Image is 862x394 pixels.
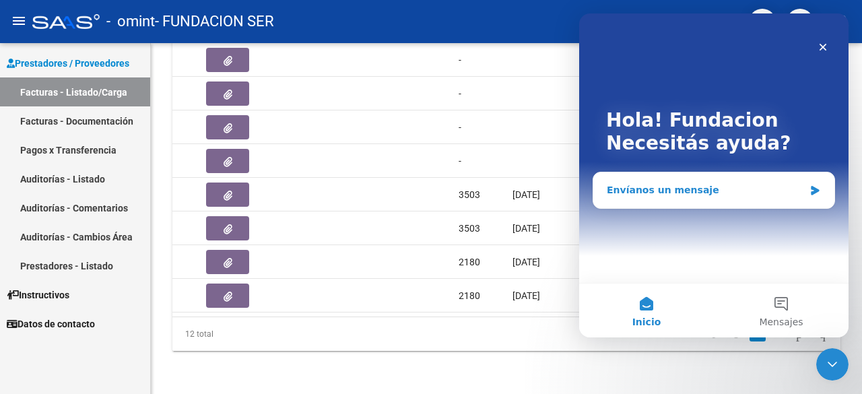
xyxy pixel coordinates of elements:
span: Datos de contacto [7,317,95,331]
span: [DATE] [512,223,540,234]
span: Prestadores / Proveedores [7,56,129,71]
span: 2180 [459,257,480,267]
span: - [459,122,461,133]
span: - FUNDACION SER [155,7,274,36]
iframe: Intercom live chat [816,348,849,381]
span: - [459,55,461,65]
span: 3503 [459,189,480,200]
span: Instructivos [7,288,69,302]
span: [DATE] [512,189,540,200]
a: go to next page [790,327,809,341]
span: - [459,88,461,99]
a: go to last page [813,327,832,341]
div: 12 total [172,317,304,351]
a: go to previous page [727,327,745,341]
span: 3503 [459,223,480,234]
span: - [459,156,461,166]
iframe: Intercom live chat [579,13,849,337]
span: [DATE] [512,257,540,267]
span: 2180 [459,290,480,301]
span: [DATE] [512,290,540,301]
a: go to first page [706,327,723,341]
span: - omint [106,7,155,36]
mat-icon: menu [11,13,27,29]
